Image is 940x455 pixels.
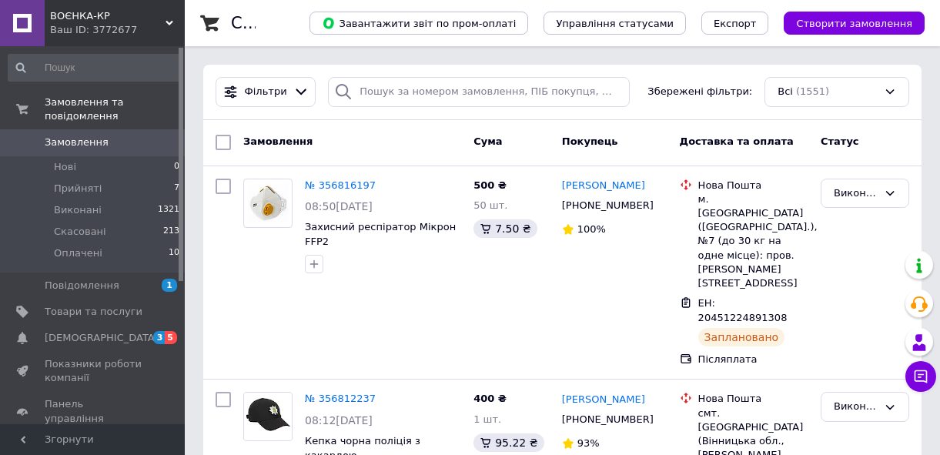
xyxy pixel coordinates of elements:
[244,183,292,222] img: Фото товару
[556,18,674,29] span: Управління статусами
[54,225,106,239] span: Скасовані
[244,393,292,440] img: Фото товару
[473,199,507,211] span: 50 шт.
[153,331,166,344] span: 3
[796,18,912,29] span: Створити замовлення
[562,393,645,407] a: [PERSON_NAME]
[577,223,606,235] span: 100%
[562,413,654,425] span: [PHONE_NUMBER]
[473,393,507,404] span: 400 ₴
[544,12,686,35] button: Управління статусами
[714,18,757,29] span: Експорт
[158,203,179,217] span: 1321
[245,85,287,99] span: Фільтри
[768,17,925,28] a: Створити замовлення
[701,12,769,35] button: Експорт
[163,225,179,239] span: 213
[243,135,313,147] span: Замовлення
[905,361,936,392] button: Чат з покупцем
[796,85,829,97] span: (1551)
[174,182,179,196] span: 7
[834,399,878,415] div: Виконано
[698,392,808,406] div: Нова Пошта
[562,135,618,147] span: Покупець
[698,328,785,346] div: Заплановано
[680,135,794,147] span: Доставка та оплата
[647,85,752,99] span: Збережені фільтри:
[45,397,142,425] span: Панель управління
[698,353,808,366] div: Післяплата
[305,414,373,427] span: 08:12[DATE]
[698,192,808,290] div: м. [GEOGRAPHIC_DATA] ([GEOGRAPHIC_DATA].), №7 (до 30 кг на одне місце): пров. [PERSON_NAME][STREE...
[473,219,537,238] div: 7.50 ₴
[45,95,185,123] span: Замовлення та повідомлення
[473,413,501,425] span: 1 шт.
[698,179,808,192] div: Нова Пошта
[231,14,387,32] h1: Список замовлень
[54,160,76,174] span: Нові
[50,23,185,37] div: Ваш ID: 3772677
[577,437,600,449] span: 93%
[50,9,166,23] span: ВОЄНКА-КР
[45,279,119,293] span: Повідомлення
[698,297,788,323] span: ЕН: 20451224891308
[45,135,109,149] span: Замовлення
[473,179,507,191] span: 500 ₴
[174,160,179,174] span: 0
[473,135,502,147] span: Cума
[834,186,878,202] div: Виконано
[54,246,102,260] span: Оплачені
[821,135,859,147] span: Статус
[305,393,376,404] a: № 356812237
[309,12,528,35] button: Завантажити звіт по пром-оплаті
[45,331,159,345] span: [DEMOGRAPHIC_DATA]
[562,199,654,211] span: [PHONE_NUMBER]
[169,246,179,260] span: 10
[305,179,376,191] a: № 356816197
[322,16,516,30] span: Завантажити звіт по пром-оплаті
[305,200,373,212] span: 08:50[DATE]
[54,203,102,217] span: Виконані
[778,85,793,99] span: Всі
[8,54,181,82] input: Пошук
[162,279,177,292] span: 1
[473,433,544,452] div: 95.22 ₴
[54,182,102,196] span: Прийняті
[243,392,293,441] a: Фото товару
[562,179,645,193] a: [PERSON_NAME]
[305,221,456,247] a: Захисний респіратор Мікрон FFP2
[243,179,293,228] a: Фото товару
[45,357,142,385] span: Показники роботи компанії
[784,12,925,35] button: Створити замовлення
[45,305,142,319] span: Товари та послуги
[328,77,630,107] input: Пошук за номером замовлення, ПІБ покупця, номером телефону, Email, номером накладної
[165,331,177,344] span: 5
